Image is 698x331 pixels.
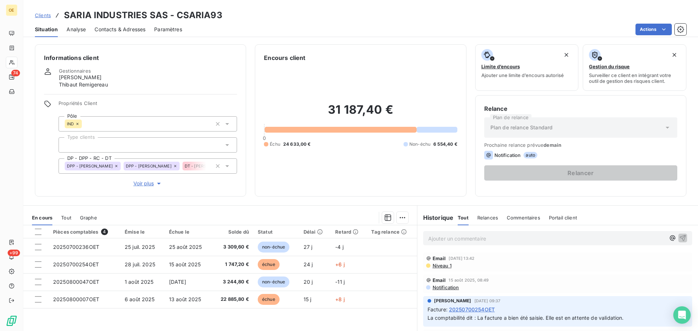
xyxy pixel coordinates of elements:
[65,142,71,148] input: Ajouter une valeur
[432,263,452,269] span: Niveau 1
[169,229,208,235] div: Échue le
[428,315,624,321] span: La comptabilité dit : La facture a bien été saisie. Elle est en attente de validation.
[335,296,345,302] span: +8 j
[216,243,249,251] span: 3 309,60 €
[185,164,228,168] span: DT - [PERSON_NAME]
[335,244,344,250] span: -4 j
[304,261,313,267] span: 24 j
[523,152,537,158] span: auto
[507,215,540,221] span: Commentaires
[270,141,280,148] span: Échu
[67,164,113,168] span: DPP - [PERSON_NAME]
[434,298,472,304] span: [PERSON_NAME]
[59,74,101,81] span: [PERSON_NAME]
[264,53,305,62] h6: Encours client
[101,229,108,235] span: 4
[169,296,201,302] span: 13 août 2025
[258,242,289,253] span: non-échue
[304,279,313,285] span: 20 j
[304,296,312,302] span: 15 j
[6,71,17,83] a: 74
[216,261,249,268] span: 1 747,20 €
[53,261,99,267] span: 20250700254OET
[59,68,91,74] span: Gestionnaires
[484,165,677,181] button: Relancer
[481,72,564,78] span: Ajouter une limite d’encours autorisé
[589,72,680,84] span: Surveiller ce client en intégrant votre outil de gestion des risques client.
[95,26,145,33] span: Contacts & Adresses
[433,277,446,283] span: Email
[216,278,249,286] span: 3 244,80 €
[481,64,520,69] span: Limite d’encours
[263,135,266,141] span: 0
[32,215,52,221] span: En cours
[6,315,17,327] img: Logo LeanPay
[35,12,51,19] a: Clients
[417,213,454,222] h6: Historique
[216,229,249,235] div: Solde dû
[169,244,202,250] span: 25 août 2025
[635,24,672,35] button: Actions
[53,229,116,235] div: Pièces comptables
[335,229,362,235] div: Retard
[35,12,51,18] span: Clients
[125,261,155,267] span: 28 juil. 2025
[133,180,163,187] span: Voir plus
[125,244,155,250] span: 25 juil. 2025
[82,121,88,127] input: Ajouter une valeur
[35,26,58,33] span: Situation
[125,296,155,302] span: 6 août 2025
[264,102,457,124] h2: 31 187,40 €
[304,229,327,235] div: Délai
[169,261,201,267] span: 15 août 2025
[258,229,295,235] div: Statut
[474,299,501,303] span: [DATE] 09:37
[673,306,691,324] div: Open Intercom Messenger
[59,179,237,187] button: Voir plus
[258,259,280,270] span: échue
[67,26,86,33] span: Analyse
[206,163,212,169] input: Ajouter une valeur
[6,4,17,16] div: OE
[371,229,412,235] div: Tag relance
[169,279,186,285] span: [DATE]
[335,261,345,267] span: +6 j
[59,100,237,110] span: Propriétés Client
[61,215,71,221] span: Tout
[216,296,249,303] span: 22 885,80 €
[458,215,469,221] span: Tout
[304,244,313,250] span: 27 j
[477,215,498,221] span: Relances
[449,306,495,313] span: 20250700254OET
[475,44,579,91] button: Limite d’encoursAjouter une limite d’encours autorisé
[44,53,237,62] h6: Informations client
[125,279,154,285] span: 1 août 2025
[283,141,311,148] span: 24 633,00 €
[433,255,446,261] span: Email
[59,81,108,88] span: Thibaut Remigereau
[433,141,457,148] span: 6 554,40 €
[449,256,474,261] span: [DATE] 13:42
[335,279,345,285] span: -11 j
[494,152,521,158] span: Notification
[125,229,160,235] div: Émise le
[583,44,686,91] button: Gestion du risqueSurveiller ce client en intégrant votre outil de gestion des risques client.
[432,284,459,290] span: Notification
[154,26,182,33] span: Paramètres
[8,250,20,256] span: +99
[64,9,222,22] h3: SARIA INDUSTRIES SAS - CSARIA93
[258,276,289,287] span: non-échue
[449,278,489,282] span: 15 août 2025, 08:49
[549,215,577,221] span: Portail client
[80,215,97,221] span: Graphe
[53,244,99,250] span: 20250700236OET
[490,124,553,131] span: Plan de relance Standard
[484,142,677,148] span: Prochaine relance prévue
[589,64,630,69] span: Gestion du risque
[258,294,280,305] span: échue
[67,122,74,126] span: IND
[543,142,561,148] span: demain
[53,296,99,302] span: 20250800007OET
[53,279,99,285] span: 20250800047OET
[126,164,172,168] span: DPP - [PERSON_NAME]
